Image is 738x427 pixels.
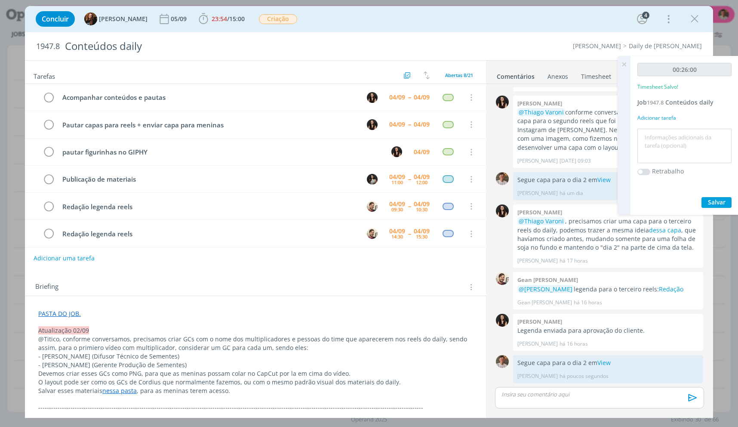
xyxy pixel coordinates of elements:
a: Timesheet [581,68,612,81]
span: @Thiago Varoni [519,217,564,225]
div: 04/09 [414,121,430,127]
button: Concluir [36,11,75,27]
div: Anexos [547,72,568,81]
div: 04/09 [414,228,430,234]
div: 4 [642,12,649,19]
p: Salvar esses materiais , para as meninas terem acesso. [38,387,473,395]
div: Conteúdos daily [61,36,421,57]
div: 15:30 [416,234,427,239]
button: T[PERSON_NAME] [84,12,148,25]
div: pautar figurinhas no GIPHY [58,147,383,158]
div: 04/09 [389,174,405,180]
a: PASTA DO JOB. [38,309,81,318]
div: 04/09 [414,94,430,100]
a: dessa capa [649,226,681,234]
button: I [366,118,378,131]
div: 04/09 [414,174,430,180]
span: Criação [259,14,297,24]
p: Devemos criar esses GCs como PNG, para que as meninas possam colar no CapCut por la em cima do ví... [38,369,473,378]
b: [PERSON_NAME] [517,99,562,107]
p: [PERSON_NAME] [517,372,558,380]
span: há 16 horas [560,340,588,348]
button: G [366,200,378,213]
button: I [366,91,378,104]
div: 04/09 [389,228,405,234]
img: I [367,92,378,103]
div: 14:30 [391,234,403,239]
p: Segue capa para o dia 2 em [517,359,699,367]
p: -------------------------------------------------------------------------------------------------... [38,403,473,412]
b: [PERSON_NAME] [517,208,562,216]
div: Redação legenda reels [58,201,359,212]
img: G [367,201,378,212]
p: Gean [PERSON_NAME] [517,299,572,306]
p: Legenda enviada para aprovação do cliente. [517,326,699,335]
img: I [496,204,509,217]
button: I [390,145,403,158]
button: G [366,227,378,240]
span: -- [408,231,411,237]
span: há poucos segundos [560,372,609,380]
div: 04/09 [389,201,405,207]
img: T [496,355,509,368]
button: Salvar [701,197,732,208]
span: 1947.8 [36,42,60,51]
span: @Thiago Varoni [519,108,564,116]
button: Adicionar uma tarefa [33,251,95,266]
div: Acompanhar conteúdos e pautas [58,92,359,103]
p: @Titico, conforme conversamos, precisamos criar GCs com o nome dos multiplicadores e pessoas do t... [38,335,473,352]
b: [PERSON_NAME] [517,318,562,325]
img: I [496,96,509,108]
p: legenda para o terceiro reels: [517,285,699,294]
div: Redação legenda reels [58,229,359,239]
img: G [367,228,378,239]
p: [PERSON_NAME] [517,157,558,165]
span: Salvar [708,198,726,206]
span: -- [408,94,411,100]
button: 4 [635,12,649,26]
div: 10:30 [416,207,427,212]
p: O layout pode ser como os GCs de Cordius que normalmente fazemos, ou com o mesmo padrão visual do... [38,378,473,387]
p: - [PERSON_NAME] (Difusor Técnico de Sementes) [38,352,473,361]
a: [PERSON_NAME] [573,42,621,50]
p: [PERSON_NAME] [517,340,558,348]
img: I [496,314,509,327]
p: [PERSON_NAME] [517,189,558,197]
span: há 17 horas [560,257,588,265]
a: View [597,176,611,184]
span: Conteúdos daily [665,98,713,106]
span: Atualização 02/09 [38,326,89,334]
div: 11:00 [391,180,403,185]
img: T [496,172,509,185]
img: arrow-down-up.svg [424,71,430,79]
img: C [367,174,378,185]
span: Tarefas [34,70,55,80]
div: 12:00 [416,180,427,185]
span: Briefing [35,282,58,293]
button: Criação [258,14,298,25]
div: 05/09 [171,16,188,22]
span: há 16 horas [574,299,602,306]
a: Redação [659,285,683,293]
div: 04/09 [389,121,405,127]
span: há um dia [560,189,583,197]
img: G [496,272,509,285]
a: Job1947.8Conteúdos daily [637,98,713,106]
span: 23:54 [212,15,227,23]
div: 04/09 [414,201,430,207]
p: Segue capa para o dia 2 em [517,176,699,184]
img: I [367,119,378,130]
a: nessa pasta [102,387,137,395]
div: 04/09 [414,149,430,155]
span: / [227,15,229,23]
span: @[PERSON_NAME] [519,285,572,293]
span: -- [408,121,411,127]
a: Daily de [PERSON_NAME] [629,42,702,50]
p: - [PERSON_NAME] (Gerente Produção de Sementes) [38,361,473,369]
span: -- [408,176,411,182]
img: T [84,12,97,25]
p: conforme conversamos, precisamos de uma capa para o segundo reels que foi publicado ontem a noite... [517,108,699,152]
span: -- [408,203,411,209]
div: Adicionar tarefa [637,114,732,122]
p: Timesheet Salvo! [637,83,678,91]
